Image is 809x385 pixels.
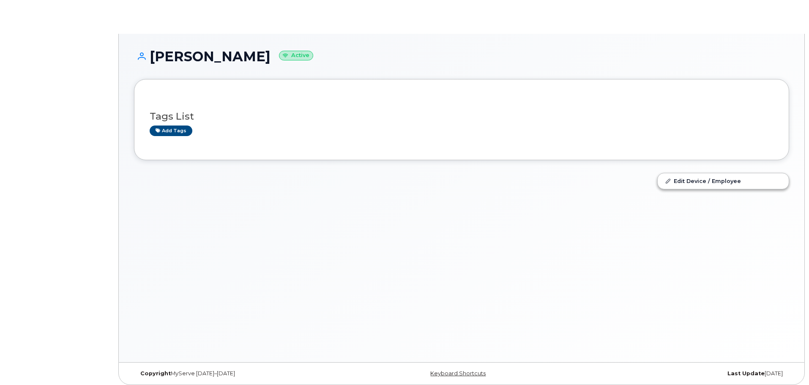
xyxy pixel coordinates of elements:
[134,370,353,377] div: MyServe [DATE]–[DATE]
[279,51,313,60] small: Active
[150,111,773,122] h3: Tags List
[134,49,789,64] h1: [PERSON_NAME]
[430,370,486,377] a: Keyboard Shortcuts
[727,370,765,377] strong: Last Update
[140,370,171,377] strong: Copyright
[658,173,789,188] a: Edit Device / Employee
[150,126,192,136] a: Add tags
[571,370,789,377] div: [DATE]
